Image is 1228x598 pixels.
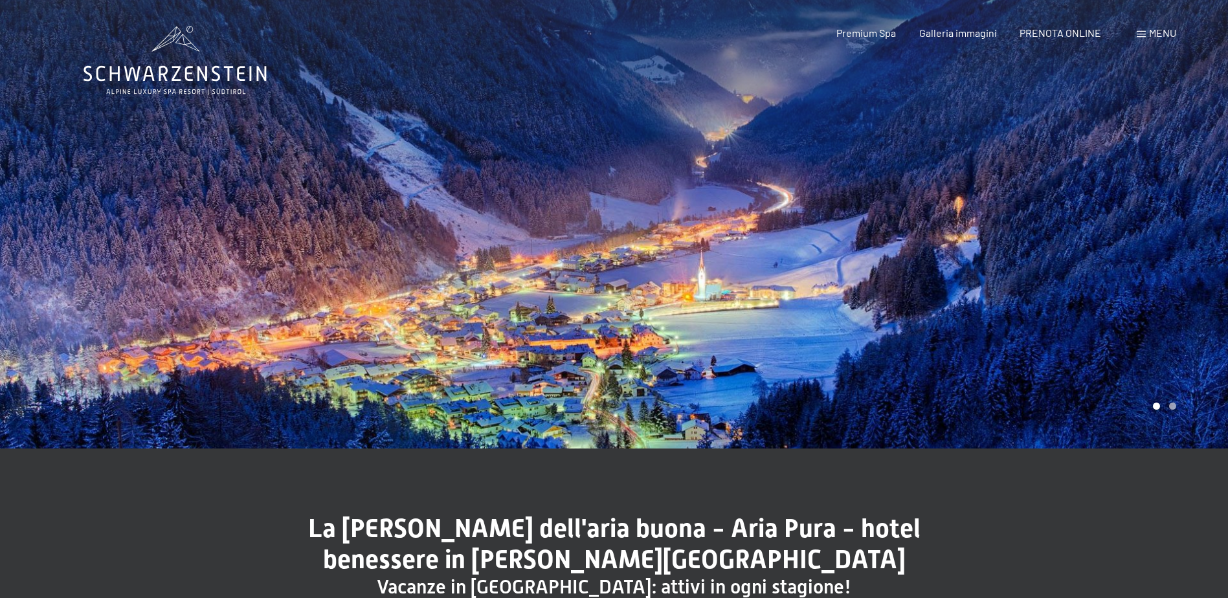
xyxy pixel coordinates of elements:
div: Carousel Pagination [1148,403,1176,410]
div: Carousel Page 2 [1169,403,1176,410]
a: Galleria immagini [919,27,997,39]
a: Premium Spa [836,27,896,39]
span: Menu [1149,27,1176,39]
a: PRENOTA ONLINE [1020,27,1101,39]
span: Vacanze in [GEOGRAPHIC_DATA]: attivi in ogni stagione! [377,575,851,598]
span: La [PERSON_NAME] dell'aria buona - Aria Pura - hotel benessere in [PERSON_NAME][GEOGRAPHIC_DATA] [308,513,921,575]
div: Carousel Page 1 (Current Slide) [1153,403,1160,410]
